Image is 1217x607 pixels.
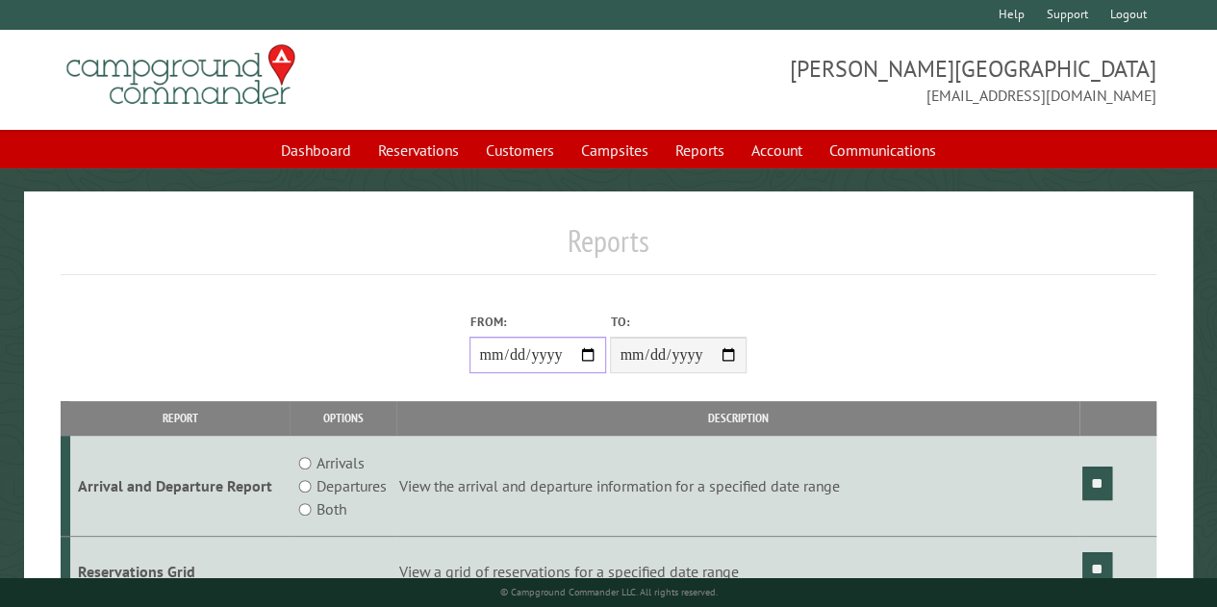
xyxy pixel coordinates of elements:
[70,401,290,435] th: Report
[290,401,396,435] th: Options
[367,132,470,168] a: Reservations
[317,451,365,474] label: Arrivals
[396,436,1079,537] td: View the arrival and departure information for a specified date range
[269,132,363,168] a: Dashboard
[570,132,660,168] a: Campsites
[396,401,1079,435] th: Description
[469,313,606,331] label: From:
[396,537,1079,607] td: View a grid of reservations for a specified date range
[818,132,948,168] a: Communications
[61,222,1156,275] h1: Reports
[664,132,736,168] a: Reports
[61,38,301,113] img: Campground Commander
[474,132,566,168] a: Customers
[317,497,346,520] label: Both
[499,586,717,598] small: © Campground Commander LLC. All rights reserved.
[740,132,814,168] a: Account
[70,436,290,537] td: Arrival and Departure Report
[317,474,387,497] label: Departures
[609,53,1156,107] span: [PERSON_NAME][GEOGRAPHIC_DATA] [EMAIL_ADDRESS][DOMAIN_NAME]
[70,537,290,607] td: Reservations Grid
[610,313,747,331] label: To:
